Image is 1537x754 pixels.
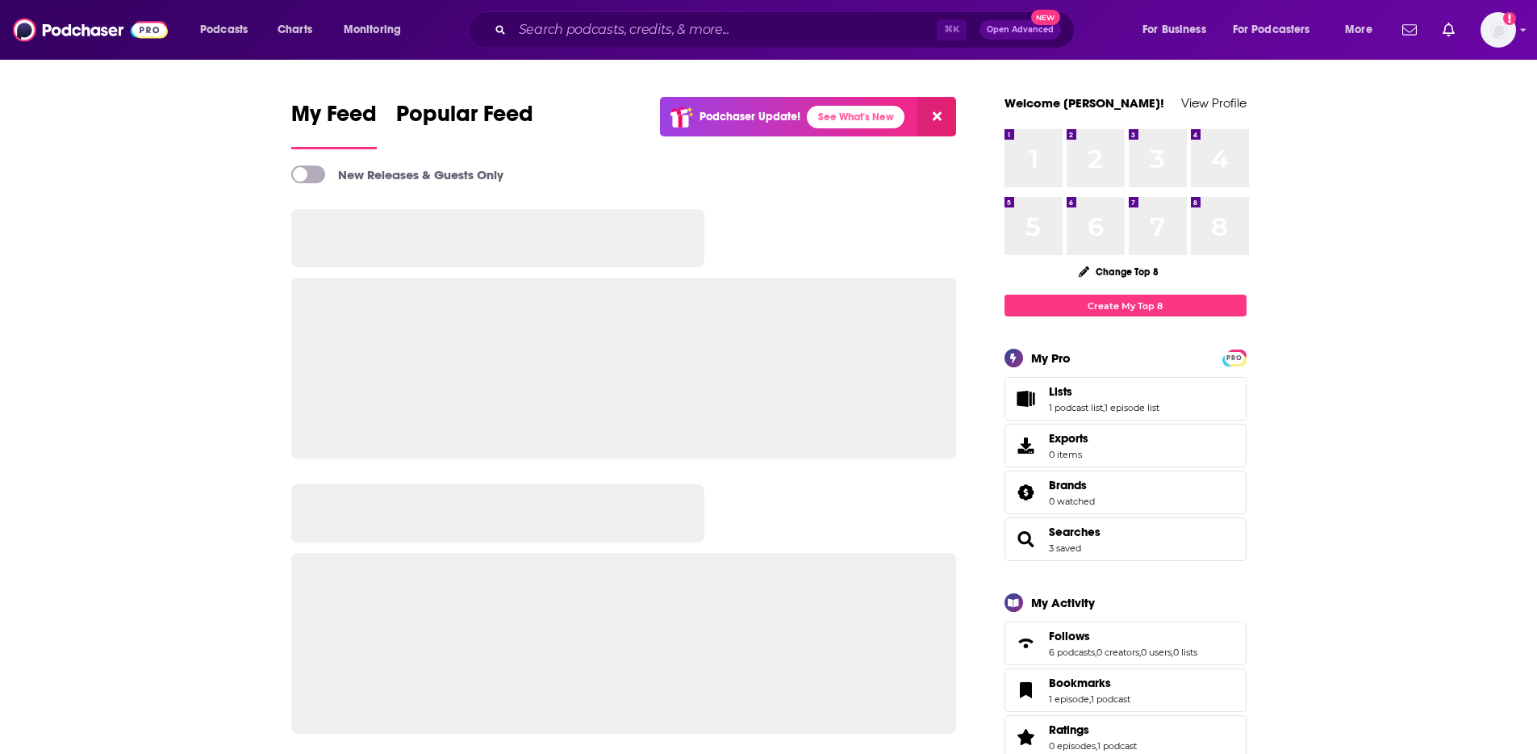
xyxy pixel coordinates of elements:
span: For Podcasters [1233,19,1310,41]
button: Show profile menu [1481,12,1516,48]
a: Charts [267,17,322,43]
span: Podcasts [200,19,248,41]
span: Follows [1049,629,1090,643]
a: Bookmarks [1049,676,1130,690]
a: Brands [1049,478,1095,492]
a: View Profile [1181,95,1247,111]
a: My Feed [291,100,377,149]
a: 1 podcast list [1049,402,1103,413]
a: Lists [1010,387,1042,410]
button: open menu [1334,17,1393,43]
span: Monitoring [344,19,401,41]
a: 1 episode list [1105,402,1159,413]
span: , [1095,647,1096,658]
span: Charts [278,19,312,41]
button: open menu [332,17,422,43]
img: Podchaser - Follow, Share and Rate Podcasts [13,15,168,45]
a: Welcome [PERSON_NAME]! [1004,95,1164,111]
span: , [1172,647,1173,658]
a: 0 creators [1096,647,1139,658]
span: Searches [1004,517,1247,561]
span: Exports [1049,431,1088,446]
span: Follows [1004,622,1247,665]
span: Open Advanced [987,26,1054,34]
span: , [1089,693,1091,705]
span: Brands [1004,471,1247,514]
span: For Business [1142,19,1206,41]
span: , [1096,740,1097,752]
a: 0 lists [1173,647,1197,658]
a: 6 podcasts [1049,647,1095,658]
a: Lists [1049,384,1159,399]
a: Exports [1004,424,1247,467]
a: Ratings [1049,723,1137,737]
span: 0 items [1049,449,1088,460]
span: New [1031,10,1060,25]
a: 0 episodes [1049,740,1096,752]
a: PRO [1225,351,1244,363]
a: Brands [1010,481,1042,504]
span: PRO [1225,352,1244,364]
button: open menu [189,17,269,43]
span: Lists [1049,384,1072,399]
span: Ratings [1049,723,1089,737]
button: Change Top 8 [1069,262,1169,282]
span: Logged in as mijal [1481,12,1516,48]
div: My Pro [1031,350,1071,366]
img: User Profile [1481,12,1516,48]
span: More [1345,19,1372,41]
a: Searches [1049,525,1101,539]
a: 0 users [1141,647,1172,658]
span: Bookmarks [1049,676,1111,690]
a: 1 episode [1049,693,1089,705]
a: Searches [1010,528,1042,551]
button: Open AdvancedNew [979,20,1061,40]
input: Search podcasts, credits, & more... [512,17,937,43]
svg: Add a profile image [1503,12,1516,25]
a: See What's New [807,106,904,128]
span: My Feed [291,100,377,137]
span: Exports [1010,434,1042,457]
div: Search podcasts, credits, & more... [483,11,1090,48]
a: Popular Feed [396,100,533,149]
a: New Releases & Guests Only [291,165,503,183]
span: , [1139,647,1141,658]
a: 1 podcast [1097,740,1137,752]
a: Show notifications dropdown [1396,16,1423,44]
a: Ratings [1010,726,1042,748]
span: Bookmarks [1004,668,1247,712]
span: ⌘ K [937,19,967,40]
a: Follows [1010,632,1042,655]
a: Bookmarks [1010,679,1042,702]
button: open menu [1222,17,1334,43]
button: open menu [1131,17,1226,43]
a: Create My Top 8 [1004,295,1247,316]
span: Popular Feed [396,100,533,137]
a: 0 watched [1049,496,1095,507]
div: My Activity [1031,595,1095,610]
span: Brands [1049,478,1087,492]
span: Lists [1004,377,1247,421]
a: Show notifications dropdown [1436,16,1461,44]
a: 3 saved [1049,542,1081,554]
span: , [1103,402,1105,413]
a: Follows [1049,629,1197,643]
a: 1 podcast [1091,693,1130,705]
p: Podchaser Update! [700,110,800,124]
